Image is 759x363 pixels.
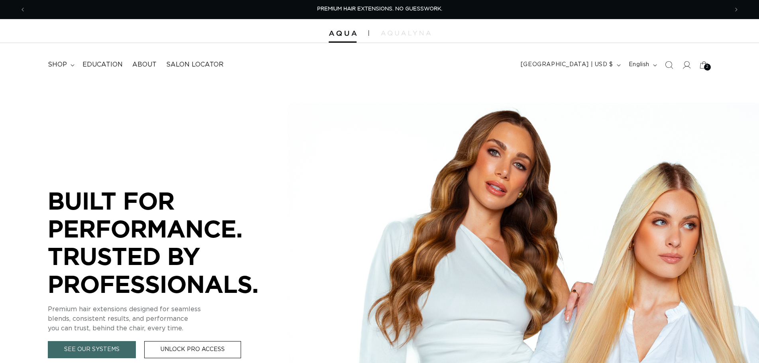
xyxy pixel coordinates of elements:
p: Premium hair extensions designed for seamless blends, consistent results, and performance you can... [48,304,287,333]
span: English [629,61,649,69]
img: aqualyna.com [381,31,431,35]
span: PREMIUM HAIR EXTENSIONS. NO GUESSWORK. [317,6,442,12]
a: Unlock Pro Access [144,341,241,358]
button: [GEOGRAPHIC_DATA] | USD $ [516,57,624,73]
a: See Our Systems [48,341,136,358]
span: Education [82,61,123,69]
span: About [132,61,157,69]
button: Next announcement [728,2,745,17]
span: shop [48,61,67,69]
a: Education [78,56,127,74]
a: About [127,56,161,74]
button: English [624,57,660,73]
p: BUILT FOR PERFORMANCE. TRUSTED BY PROFESSIONALS. [48,187,287,298]
span: 2 [706,64,709,71]
summary: Search [660,56,678,74]
span: Salon Locator [166,61,224,69]
summary: shop [43,56,78,74]
span: [GEOGRAPHIC_DATA] | USD $ [521,61,613,69]
button: Previous announcement [14,2,31,17]
a: Salon Locator [161,56,228,74]
img: Aqua Hair Extensions [329,31,357,36]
